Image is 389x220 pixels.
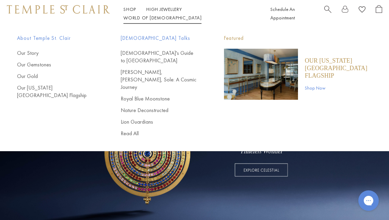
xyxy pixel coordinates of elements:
[123,15,201,21] a: World of [DEMOGRAPHIC_DATA]World of [DEMOGRAPHIC_DATA]
[224,34,372,43] p: Featured
[359,5,365,16] a: View Wishlist
[121,130,197,137] a: Read All
[355,188,382,213] iframe: Gorgias live chat messenger
[324,5,331,22] a: Search
[270,6,295,21] a: Schedule An Appointment
[123,6,136,12] a: ShopShop
[17,73,93,80] a: Our Gold
[121,49,197,64] a: [DEMOGRAPHIC_DATA]'s Guide to [GEOGRAPHIC_DATA]
[305,84,372,92] a: Shop Now
[121,68,197,91] a: [PERSON_NAME], [PERSON_NAME], Sole: A Cosmic Journey
[17,61,93,68] a: Our Gemstones
[305,57,372,79] a: Our [US_STATE][GEOGRAPHIC_DATA] Flagship
[376,5,382,22] a: Open Shopping Bag
[121,118,197,126] a: Lion Guardians
[121,95,197,103] a: Royal Blue Moonstone
[121,34,197,43] span: [DEMOGRAPHIC_DATA] Talks
[123,5,255,22] nav: Main navigation
[121,107,197,114] a: Nature Deconstructed
[7,5,110,13] img: Temple St. Clair
[17,49,93,57] a: Our Story
[146,6,182,12] a: High JewelleryHigh Jewellery
[17,84,93,99] a: Our [US_STATE][GEOGRAPHIC_DATA] Flagship
[17,34,93,43] span: About Temple St. Clair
